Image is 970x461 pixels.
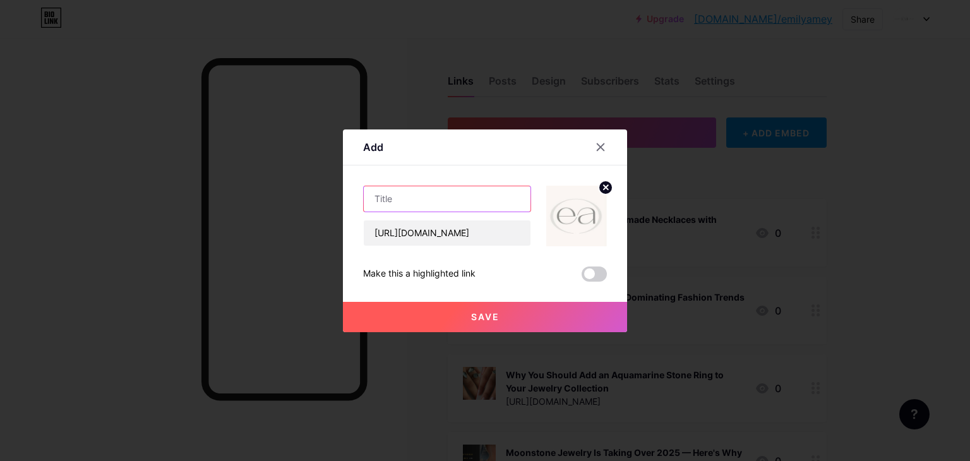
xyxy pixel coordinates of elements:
button: Save [343,302,627,332]
div: Make this a highlighted link [363,266,476,282]
input: Title [364,186,530,212]
div: Add [363,140,383,155]
span: Save [471,311,500,322]
input: URL [364,220,530,246]
img: link_thumbnail [546,186,607,246]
